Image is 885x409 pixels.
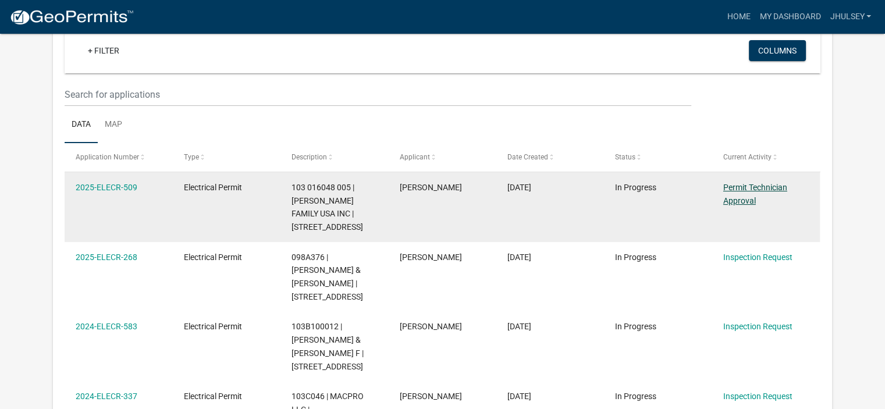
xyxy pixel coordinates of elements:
[292,252,363,301] span: 098A376 | ANDERSON JOHN & DIANE | 2907 Midway Rd
[76,322,137,331] a: 2024-ELECR-583
[98,106,129,144] a: Map
[496,143,604,171] datatable-header-cell: Date Created
[292,322,364,371] span: 103B100012 | BEVILL JAMES C JR & LISA F | 2907 Midway Rd
[388,143,496,171] datatable-header-cell: Applicant
[507,392,531,401] span: 07/19/2024
[604,143,712,171] datatable-header-cell: Status
[712,143,820,171] datatable-header-cell: Current Activity
[825,6,876,28] a: JHulsey
[615,183,656,192] span: In Progress
[65,83,691,106] input: Search for applications
[76,153,139,161] span: Application Number
[400,252,462,262] span: Jeremy Hulsey
[749,40,806,61] button: Columns
[507,183,531,192] span: 09/10/2025
[400,153,430,161] span: Applicant
[292,153,327,161] span: Description
[76,392,137,401] a: 2024-ELECR-337
[723,252,792,262] a: Inspection Request
[184,153,199,161] span: Type
[615,153,635,161] span: Status
[723,183,787,205] a: Permit Technician Approval
[184,183,242,192] span: Electrical Permit
[400,183,462,192] span: Jeremy Hulsey
[292,183,363,232] span: 103 016048 005 | NATHE FAMILY USA INC | 2907 Midway Rd
[184,392,242,401] span: Electrical Permit
[615,392,656,401] span: In Progress
[400,322,462,331] span: Jeremy Hulsey
[400,392,462,401] span: Jeremy Hulsey
[65,106,98,144] a: Data
[76,252,137,262] a: 2025-ELECR-268
[723,153,772,161] span: Current Activity
[184,322,242,331] span: Electrical Permit
[723,392,792,401] a: Inspection Request
[507,153,548,161] span: Date Created
[723,322,792,331] a: Inspection Request
[280,143,388,171] datatable-header-cell: Description
[184,252,242,262] span: Electrical Permit
[755,6,825,28] a: My Dashboard
[65,143,172,171] datatable-header-cell: Application Number
[615,322,656,331] span: In Progress
[76,183,137,192] a: 2025-ELECR-509
[507,322,531,331] span: 12/26/2024
[172,143,280,171] datatable-header-cell: Type
[722,6,755,28] a: Home
[79,40,129,61] a: + Filter
[615,252,656,262] span: In Progress
[507,252,531,262] span: 05/30/2025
